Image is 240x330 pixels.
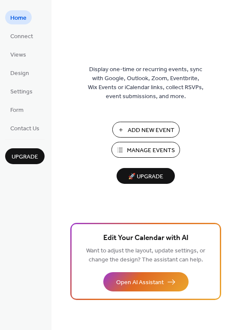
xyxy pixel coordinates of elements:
[10,14,27,23] span: Home
[5,102,29,117] a: Form
[122,171,170,183] span: 🚀 Upgrade
[10,87,33,96] span: Settings
[88,65,204,101] span: Display one-time or recurring events, sync with Google, Outlook, Zoom, Eventbrite, Wix Events or ...
[111,142,180,158] button: Manage Events
[10,124,39,133] span: Contact Us
[117,168,175,184] button: 🚀 Upgrade
[86,245,205,266] span: Want to adjust the layout, update settings, or change the design? The assistant can help.
[5,29,38,43] a: Connect
[5,148,45,164] button: Upgrade
[12,153,38,162] span: Upgrade
[10,106,24,115] span: Form
[103,272,189,291] button: Open AI Assistant
[5,66,34,80] a: Design
[127,146,175,155] span: Manage Events
[10,51,26,60] span: Views
[5,121,45,135] a: Contact Us
[116,278,164,287] span: Open AI Assistant
[5,47,31,61] a: Views
[103,232,189,244] span: Edit Your Calendar with AI
[112,122,180,138] button: Add New Event
[5,10,32,24] a: Home
[10,32,33,41] span: Connect
[128,126,174,135] span: Add New Event
[5,84,38,98] a: Settings
[10,69,29,78] span: Design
